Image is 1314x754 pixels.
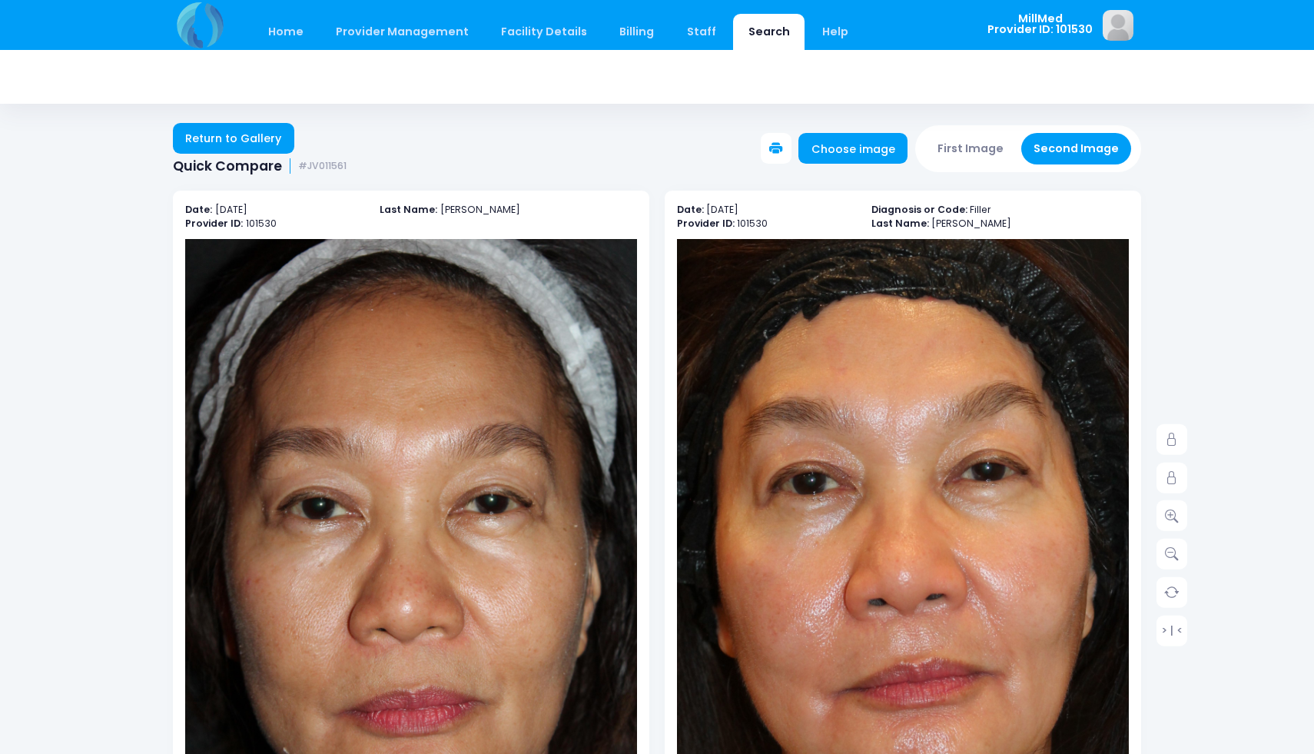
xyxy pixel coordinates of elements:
[173,158,282,174] span: Quick Compare
[871,217,929,230] b: Last Name:
[185,217,243,230] b: Provider ID:
[380,203,437,216] b: Last Name:
[320,14,483,50] a: Provider Management
[871,203,1129,218] p: Filler
[1021,133,1132,164] button: Second Image
[298,161,347,172] small: #JV011561
[185,203,212,216] b: Date:
[987,13,1093,35] span: MillMed Provider ID: 101530
[1156,615,1187,646] a: > | <
[677,217,857,231] p: 101530
[185,217,365,231] p: 101530
[677,217,735,230] b: Provider ID:
[253,14,318,50] a: Home
[173,123,294,154] a: Return to Gallery
[871,217,1129,231] p: [PERSON_NAME]
[733,14,805,50] a: Search
[672,14,731,50] a: Staff
[871,203,967,216] b: Diagnosis or Code:
[380,203,637,218] p: [PERSON_NAME]
[808,14,864,50] a: Help
[677,203,857,218] p: [DATE]
[798,133,908,164] a: Choose image
[1103,10,1133,41] img: image
[925,133,1017,164] button: First Image
[605,14,669,50] a: Billing
[486,14,602,50] a: Facility Details
[677,203,704,216] b: Date:
[185,203,365,218] p: [DATE]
